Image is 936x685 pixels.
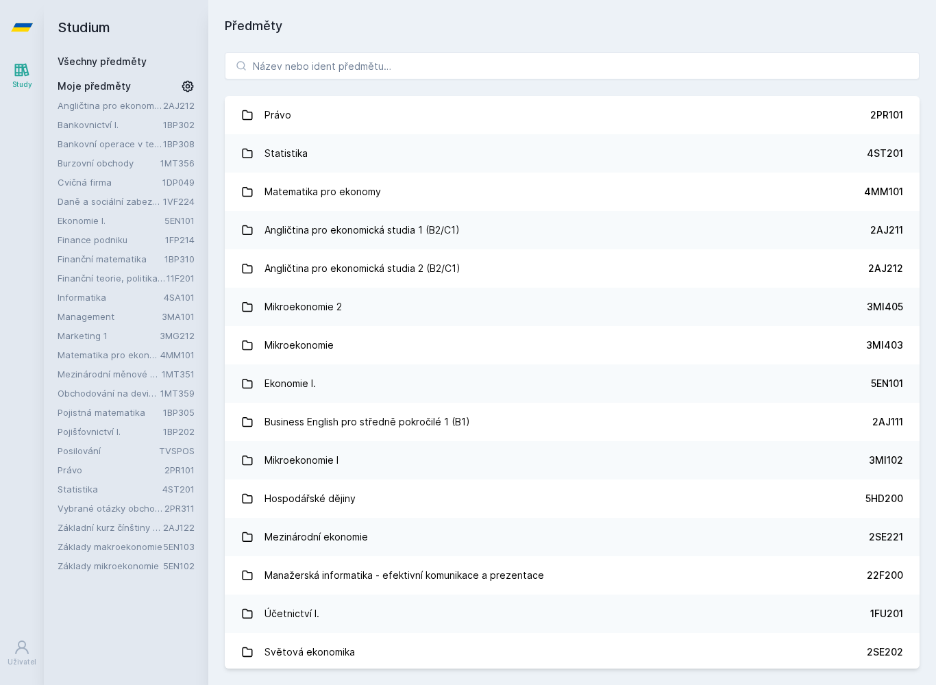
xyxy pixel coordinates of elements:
[264,101,291,129] div: Právo
[225,173,920,211] a: Matematika pro ekonomy 4MM101
[870,223,903,237] div: 2AJ211
[58,55,147,67] a: Všechny předměty
[164,253,195,264] a: 1BP310
[869,453,903,467] div: 3MI102
[3,55,41,97] a: Study
[163,196,195,207] a: 1VF224
[867,569,903,582] div: 22F200
[225,134,920,173] a: Statistika 4ST201
[58,99,163,112] a: Angličtina pro ekonomická studia 2 (B2/C1)
[225,518,920,556] a: Mezinárodní ekonomie 2SE221
[58,233,165,247] a: Finance podniku
[58,175,162,189] a: Cvičná firma
[164,215,195,226] a: 5EN101
[165,234,195,245] a: 1FP214
[264,408,470,436] div: Business English pro středně pokročilé 1 (B1)
[865,492,903,506] div: 5HD200
[872,415,903,429] div: 2AJ111
[225,633,920,671] a: Světová ekonomika 2SE202
[866,338,903,352] div: 3MI403
[58,290,164,304] a: Informatika
[225,52,920,79] input: Název nebo ident předmětu…
[225,96,920,134] a: Právo 2PR101
[225,403,920,441] a: Business English pro středně pokročilé 1 (B1) 2AJ111
[58,79,131,93] span: Moje předměty
[867,645,903,659] div: 2SE202
[160,349,195,360] a: 4MM101
[163,541,195,552] a: 5EN103
[162,177,195,188] a: 1DP049
[264,216,460,244] div: Angličtina pro ekonomická studia 1 (B2/C1)
[264,293,342,321] div: Mikroekonomie 2
[163,100,195,111] a: 2AJ212
[264,638,355,666] div: Světová ekonomika
[58,156,160,170] a: Burzovní obchody
[58,310,162,323] a: Management
[163,407,195,418] a: 1BP305
[225,288,920,326] a: Mikroekonomie 2 3MI405
[58,137,163,151] a: Bankovní operace v teorii a praxi
[163,119,195,130] a: 1BP302
[225,211,920,249] a: Angličtina pro ekonomická studia 1 (B2/C1) 2AJ211
[264,447,338,474] div: Mikroekonomie I
[867,300,903,314] div: 3MI405
[264,332,334,359] div: Mikroekonomie
[869,530,903,544] div: 2SE221
[264,255,460,282] div: Angličtina pro ekonomická studia 2 (B2/C1)
[163,426,195,437] a: 1BP202
[164,292,195,303] a: 4SA101
[159,445,195,456] a: TVSPOS
[58,367,162,381] a: Mezinárodní měnové a finanční instituce
[162,484,195,495] a: 4ST201
[58,214,164,227] a: Ekonomie I.
[160,388,195,399] a: 1MT359
[225,595,920,633] a: Účetnictví I. 1FU201
[58,118,163,132] a: Bankovnictví I.
[264,600,319,627] div: Účetnictví I.
[58,252,164,266] a: Finanční matematika
[163,522,195,533] a: 2AJ122
[870,108,903,122] div: 2PR101
[58,348,160,362] a: Matematika pro ekonomy
[164,464,195,475] a: 2PR101
[3,632,41,674] a: Uživatel
[264,523,368,551] div: Mezinárodní ekonomie
[264,178,381,206] div: Matematika pro ekonomy
[225,326,920,364] a: Mikroekonomie 3MI403
[871,377,903,390] div: 5EN101
[264,485,356,512] div: Hospodářské dějiny
[58,501,164,515] a: Vybrané otázky obchodního práva
[58,463,164,477] a: Právo
[58,406,163,419] a: Pojistná matematika
[58,386,160,400] a: Obchodování na devizovém trhu
[58,521,163,534] a: Základní kurz čínštiny B (A1)
[160,158,195,169] a: 1MT356
[164,503,195,514] a: 2PR311
[58,540,163,553] a: Základy makroekonomie
[8,657,36,667] div: Uživatel
[264,370,316,397] div: Ekonomie I.
[163,560,195,571] a: 5EN102
[162,369,195,379] a: 1MT351
[58,444,159,458] a: Posilování
[225,16,920,36] h1: Předměty
[225,441,920,480] a: Mikroekonomie I 3MI102
[225,480,920,518] a: Hospodářské dějiny 5HD200
[225,556,920,595] a: Manažerská informatika - efektivní komunikace a prezentace 22F200
[58,559,163,573] a: Základy mikroekonomie
[264,562,544,589] div: Manažerská informatika - efektivní komunikace a prezentace
[867,147,903,160] div: 4ST201
[870,607,903,621] div: 1FU201
[167,273,195,284] a: 11F201
[864,185,903,199] div: 4MM101
[58,482,162,496] a: Statistika
[58,425,163,438] a: Pojišťovnictví I.
[225,249,920,288] a: Angličtina pro ekonomická studia 2 (B2/C1) 2AJ212
[868,262,903,275] div: 2AJ212
[163,138,195,149] a: 1BP308
[162,311,195,322] a: 3MA101
[264,140,308,167] div: Statistika
[225,364,920,403] a: Ekonomie I. 5EN101
[58,271,167,285] a: Finanční teorie, politika a instituce
[12,79,32,90] div: Study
